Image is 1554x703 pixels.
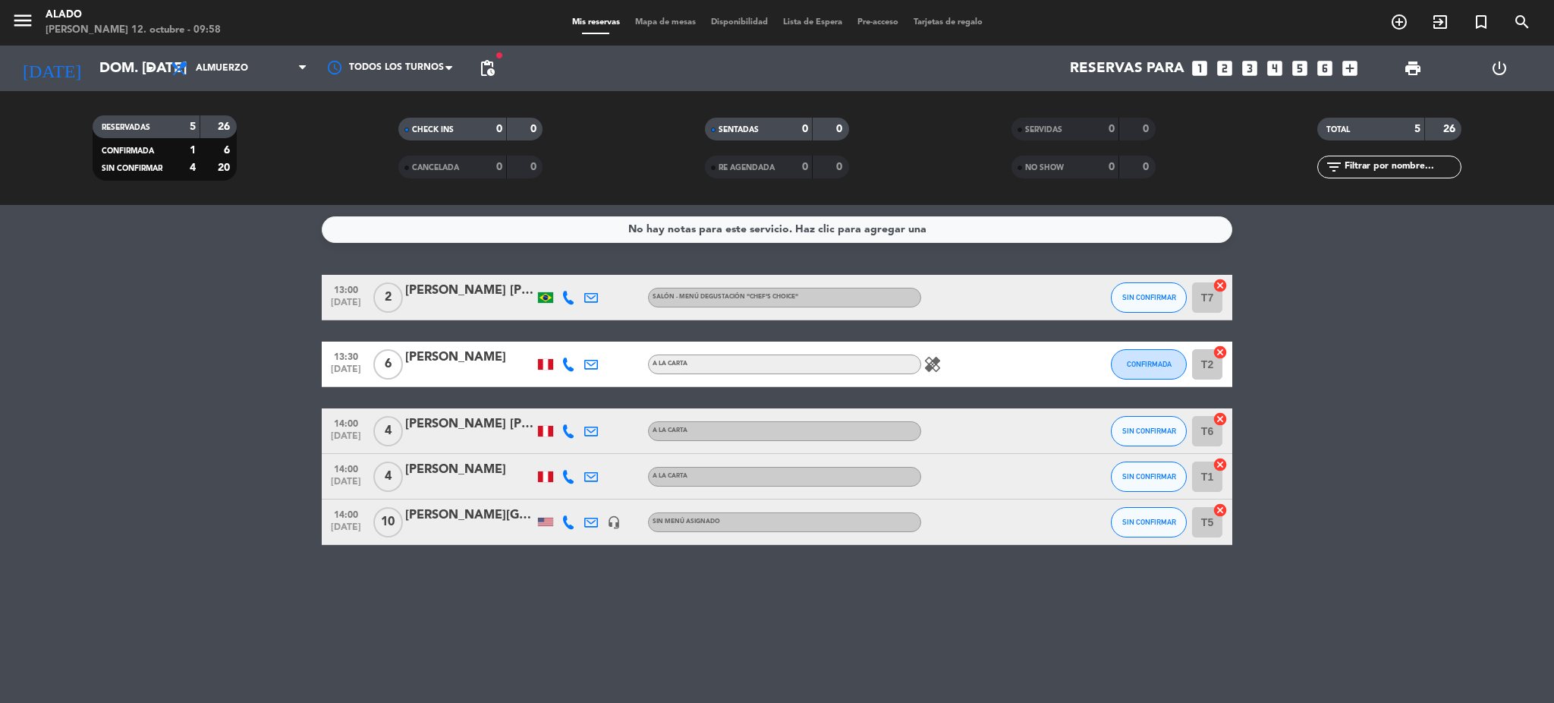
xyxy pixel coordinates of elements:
strong: 5 [190,121,196,132]
strong: 26 [218,121,233,132]
span: [DATE] [327,364,365,382]
span: Mapa de mesas [628,18,703,27]
input: Filtrar por nombre... [1343,159,1461,175]
span: SIN CONFIRMAR [1122,293,1176,301]
i: looks_4 [1265,58,1285,78]
span: A la carta [653,473,687,479]
span: Reservas para [1070,60,1184,77]
span: Salón - Menú degustación "Chef’s Choice" [653,294,798,300]
i: looks_6 [1315,58,1335,78]
span: Sin menú asignado [653,519,720,525]
div: [PERSON_NAME] [405,460,534,480]
i: cancel [1213,503,1228,518]
i: turned_in_not [1472,13,1490,31]
button: SIN CONFIRMAR [1111,416,1187,446]
div: [PERSON_NAME] [405,348,534,367]
span: fiber_manual_record [495,51,504,60]
span: pending_actions [478,59,496,77]
span: 14:00 [327,414,365,431]
i: cancel [1213,278,1228,293]
span: 14:00 [327,505,365,522]
span: 6 [373,349,403,380]
i: cancel [1213,345,1228,360]
span: 13:00 [327,280,365,298]
span: SENTADAS [719,126,759,134]
span: 10 [373,507,403,537]
span: 4 [373,462,403,492]
div: [PERSON_NAME] [PERSON_NAME] [405,415,534,434]
strong: 0 [496,124,502,134]
i: exit_to_app [1431,13,1449,31]
strong: 20 [218,162,233,173]
span: SIN CONFIRMAR [1122,472,1176,481]
button: menu [11,9,34,37]
span: [DATE] [327,298,365,315]
span: Pre-acceso [850,18,906,27]
i: cancel [1213,411,1228,427]
span: 13:30 [327,347,365,364]
strong: 0 [836,162,845,172]
i: power_settings_new [1490,59,1508,77]
div: LOG OUT [1456,46,1543,91]
span: SERVIDAS [1025,126,1062,134]
strong: 0 [1143,124,1152,134]
strong: 0 [836,124,845,134]
div: [PERSON_NAME][GEOGRAPHIC_DATA] [405,506,534,525]
i: add_circle_outline [1390,13,1408,31]
i: search [1513,13,1531,31]
strong: 1 [190,145,196,156]
span: RESERVADAS [102,124,150,131]
i: cancel [1213,457,1228,472]
strong: 5 [1414,124,1420,134]
span: SIN CONFIRMAR [1122,518,1176,526]
strong: 0 [530,162,539,172]
i: headset_mic [607,515,621,529]
strong: 6 [224,145,233,156]
span: 4 [373,416,403,446]
span: [DATE] [327,522,365,540]
i: add_box [1340,58,1360,78]
div: [PERSON_NAME] [PERSON_NAME] [405,281,534,301]
span: Lista de Espera [775,18,850,27]
i: looks_one [1190,58,1210,78]
button: SIN CONFIRMAR [1111,462,1187,492]
i: arrow_drop_down [141,59,159,77]
span: CONFIRMADA [1127,360,1172,368]
span: [DATE] [327,477,365,494]
span: CONFIRMADA [102,147,154,155]
button: SIN CONFIRMAR [1111,507,1187,537]
button: SIN CONFIRMAR [1111,282,1187,313]
span: Tarjetas de regalo [906,18,990,27]
strong: 4 [190,162,196,173]
strong: 26 [1443,124,1458,134]
strong: 0 [1143,162,1152,172]
strong: 0 [530,124,539,134]
div: Alado [46,8,221,23]
span: TOTAL [1326,126,1350,134]
div: No hay notas para este servicio. Haz clic para agregar una [628,221,926,238]
i: filter_list [1325,158,1343,176]
span: CHECK INS [412,126,454,134]
span: SIN CONFIRMAR [1122,427,1176,435]
span: A la carta [653,427,687,433]
i: looks_3 [1240,58,1260,78]
span: 14:00 [327,459,365,477]
i: menu [11,9,34,32]
span: Disponibilidad [703,18,775,27]
span: 2 [373,282,403,313]
i: healing [923,355,942,374]
span: Mis reservas [565,18,628,27]
button: CONFIRMADA [1111,349,1187,380]
span: Almuerzo [196,63,248,74]
i: looks_two [1215,58,1235,78]
strong: 0 [802,124,808,134]
strong: 0 [1109,124,1115,134]
span: SIN CONFIRMAR [102,165,162,172]
strong: 0 [1109,162,1115,172]
i: looks_5 [1290,58,1310,78]
strong: 0 [496,162,502,172]
span: NO SHOW [1025,164,1064,172]
i: [DATE] [11,52,92,85]
span: RE AGENDADA [719,164,775,172]
span: print [1404,59,1422,77]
